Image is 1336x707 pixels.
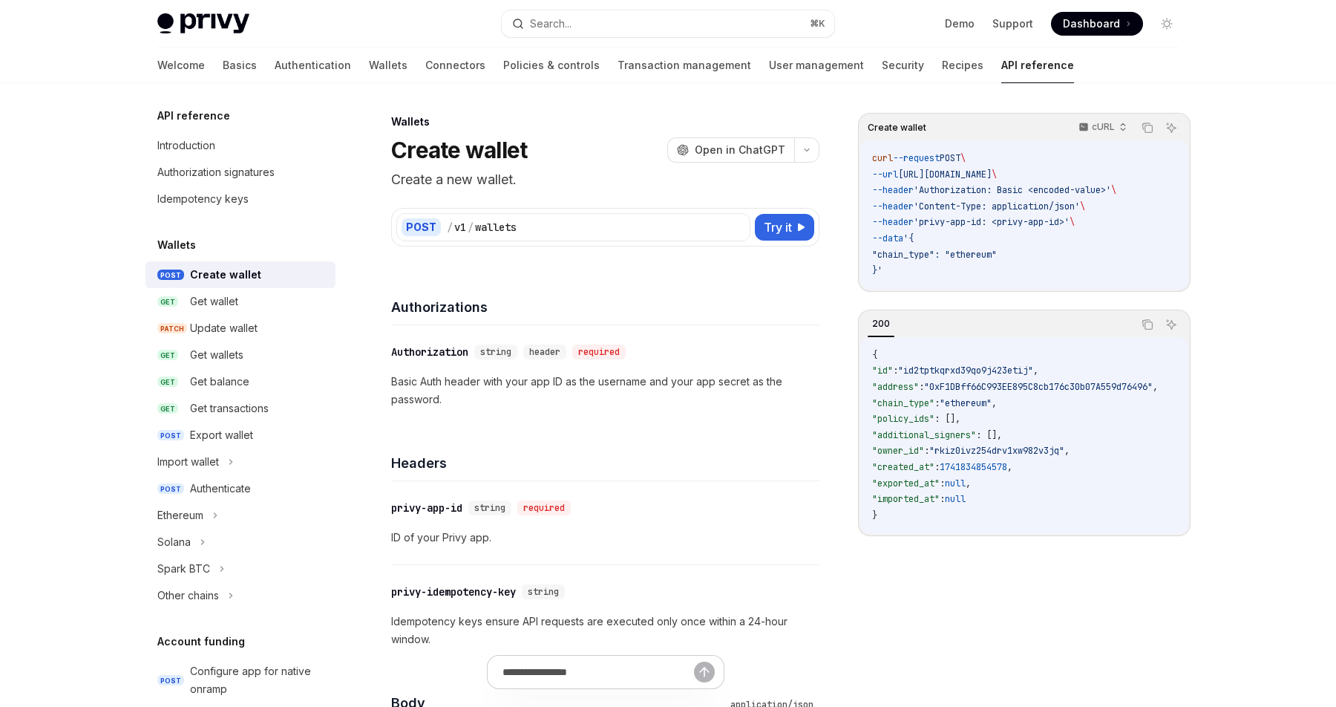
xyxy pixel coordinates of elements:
div: / [468,220,474,235]
a: POSTCreate wallet [145,261,335,288]
span: : [919,381,924,393]
span: }' [872,264,883,276]
span: ⌘ K [810,18,825,30]
span: "owner_id" [872,445,924,457]
div: Get transactions [190,400,269,417]
span: : [924,445,929,457]
div: Authenticate [190,480,251,498]
a: Idempotency keys [145,186,335,212]
span: null [945,478,966,489]
span: } [872,509,877,521]
img: light logo [157,13,249,34]
span: "rkiz0ivz254drv1xw982v3jq" [929,445,1064,457]
button: Toggle dark mode [1155,12,1179,36]
div: Introduction [157,137,215,154]
div: required [572,345,626,359]
a: Transaction management [618,48,751,83]
div: v1 [454,220,466,235]
h4: Headers [391,453,819,473]
div: Authorization signatures [157,163,275,181]
div: wallets [475,220,517,235]
span: curl [872,152,893,164]
div: Wallets [391,114,819,129]
div: required [517,501,571,515]
span: "additional_signers" [872,429,976,441]
span: Try it [764,218,792,236]
a: Authorization signatures [145,159,335,186]
span: \ [960,152,966,164]
a: Introduction [145,132,335,159]
span: : [], [934,413,960,425]
span: string [474,502,505,514]
span: 'privy-app-id: <privy-app-id>' [914,216,1070,228]
span: \ [1080,201,1085,212]
span: , [1153,381,1158,393]
span: "0xF1DBff66C993EE895C8cb176c30b07A559d76496" [924,381,1153,393]
div: Authorization [391,345,468,359]
span: "policy_ids" [872,413,934,425]
a: POSTAuthenticate [145,475,335,502]
h5: API reference [157,107,230,125]
a: Welcome [157,48,205,83]
button: Try it [755,214,814,241]
span: POST [157,430,184,441]
p: ID of your Privy app. [391,529,819,547]
div: 200 [868,315,894,333]
span: : [934,461,940,473]
span: POST [940,152,960,164]
div: Other chains [157,587,219,605]
a: API reference [1001,48,1074,83]
span: "chain_type" [872,397,934,409]
span: , [992,397,997,409]
span: --request [893,152,940,164]
span: "id2tptkqrxd39qo9j423etij" [898,365,1033,377]
div: Configure app for native onramp [190,662,327,698]
span: , [1007,461,1012,473]
div: Get balance [190,373,249,391]
span: Open in ChatGPT [695,143,785,157]
span: , [966,478,971,489]
div: Ethereum [157,506,203,524]
a: User management [769,48,864,83]
button: Search...⌘K [502,10,834,37]
button: Copy the contents from the code block [1138,118,1157,137]
span: \ [1070,216,1075,228]
div: Spark BTC [157,560,210,578]
span: --data [872,232,903,244]
a: POSTExport wallet [145,422,335,449]
span: "ethereum" [940,397,992,409]
a: GETGet transactions [145,395,335,422]
div: Get wallet [190,293,238,310]
span: '{ [903,232,914,244]
span: null [945,493,966,505]
span: PATCH [157,323,187,334]
span: POST [157,483,184,495]
span: Create wallet [868,122,926,134]
div: privy-app-id [391,501,462,515]
span: 'Content-Type: application/json' [914,201,1080,212]
div: / [447,220,453,235]
span: : [940,478,945,489]
span: \ [1111,184,1116,196]
span: --header [872,201,914,212]
a: Demo [945,16,975,31]
span: "id" [872,365,893,377]
a: POSTConfigure app for native onramp [145,658,335,703]
span: : [940,493,945,505]
div: Search... [530,15,572,33]
h5: Wallets [157,236,196,254]
span: --url [872,169,898,180]
button: Open in ChatGPT [667,137,794,163]
span: GET [157,377,178,388]
button: Ask AI [1162,118,1181,137]
a: Authentication [275,48,351,83]
span: , [1064,445,1070,457]
span: "imported_at" [872,493,940,505]
span: POST [157,270,184,281]
a: Connectors [425,48,485,83]
span: \ [992,169,997,180]
div: Idempotency keys [157,190,249,208]
p: Basic Auth header with your app ID as the username and your app secret as the password. [391,373,819,408]
a: GETGet wallets [145,342,335,368]
a: Wallets [369,48,407,83]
